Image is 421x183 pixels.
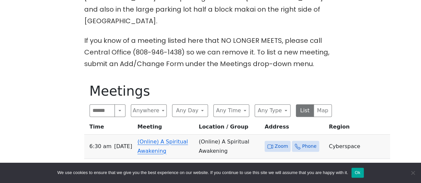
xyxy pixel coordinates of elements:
span: [DATE] [114,142,132,151]
p: If you know of a meeting listed here that NO LONGER MEETS, please call Central Office (808-946-14... [84,35,337,70]
button: List [296,104,314,117]
h1: Meetings [90,83,332,99]
span: No [409,169,416,176]
th: Region [326,122,390,135]
button: Any Type [255,104,291,117]
td: Aloha On Awakening (O) (Lit) [196,159,262,183]
td: Cyberspace [326,135,390,159]
input: Search [90,104,115,117]
span: 6:30 AM [90,142,111,151]
a: (Online) A Spiritual Awakening [137,138,188,154]
td: (Online) A Spiritual Awakening [196,135,262,159]
button: Any Time [213,104,249,117]
th: Location / Group [196,122,262,135]
td: Cyberspace [326,159,390,183]
th: Meeting [135,122,196,135]
button: Map [314,104,332,117]
span: Zoom [275,142,288,150]
button: Search [114,104,125,117]
span: Phone [302,142,316,150]
th: Address [262,122,326,135]
button: Ok [351,168,364,178]
button: Any Day [172,104,208,117]
button: Anywhere [131,104,167,117]
th: Time [84,122,135,135]
span: We use cookies to ensure that we give you the best experience on our website. If you continue to ... [57,169,348,176]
